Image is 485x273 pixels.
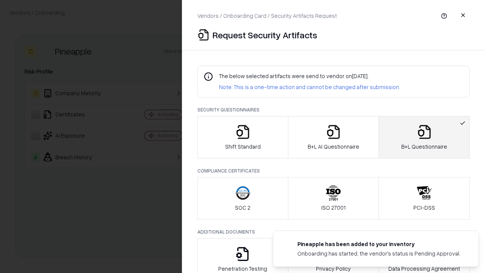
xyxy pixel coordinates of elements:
p: Note: This is a one-time action and cannot be changed after submission. [219,83,400,91]
p: Security Questionnaires [197,107,470,113]
button: Shift Standard [197,116,288,158]
p: Privacy Policy [316,265,351,273]
p: Compliance Certificates [197,168,470,174]
p: The below selected artifacts were send to vendor on [DATE] . [219,72,400,80]
button: ISO 27001 [288,177,379,220]
p: Penetration Testing [218,265,267,273]
button: B+L Questionnaire [379,116,470,158]
p: Vendors / Onboarding Card / Security Artifacts Request [197,12,337,20]
p: PCI-DSS [413,204,435,212]
button: PCI-DSS [379,177,470,220]
p: Additional Documents [197,229,470,235]
p: B+L Questionnaire [401,143,447,151]
button: B+L AI Questionnaire [288,116,379,158]
img: pineappleenergy.com [282,240,291,249]
p: ISO 27001 [321,204,346,212]
p: Request Security Artifacts [213,29,317,41]
p: B+L AI Questionnaire [308,143,359,151]
button: SOC 2 [197,177,288,220]
div: Onboarding has started, the vendor's status is Pending Approval. [297,249,460,257]
p: Shift Standard [225,143,261,151]
p: SOC 2 [235,204,250,212]
p: Data Processing Agreement [388,265,460,273]
div: Pineapple has been added to your inventory [297,240,460,248]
